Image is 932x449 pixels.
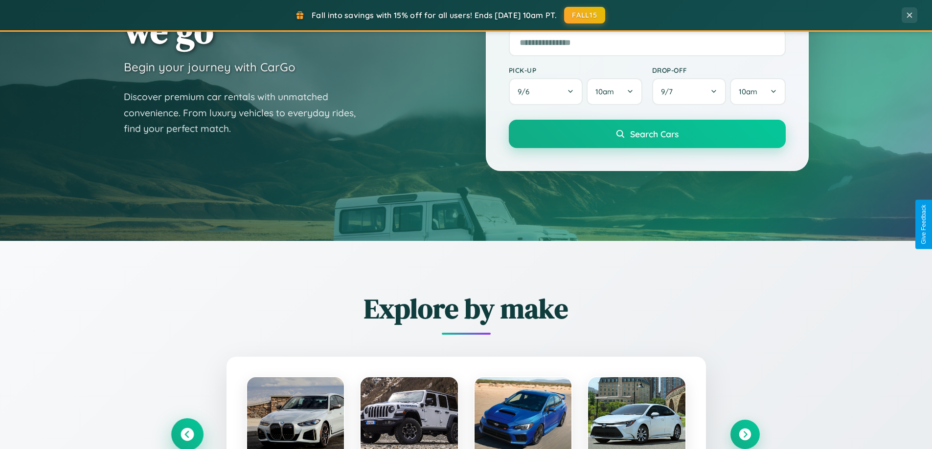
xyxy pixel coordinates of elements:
span: 10am [739,87,757,96]
p: Discover premium car rentals with unmatched convenience. From luxury vehicles to everyday rides, ... [124,89,368,137]
label: Pick-up [509,66,642,74]
div: Give Feedback [920,205,927,244]
button: 9/6 [509,78,583,105]
h2: Explore by make [173,290,760,327]
button: 10am [587,78,642,105]
span: Search Cars [630,128,679,139]
button: 9/7 [652,78,727,105]
span: Fall into savings with 15% off for all users! Ends [DATE] 10am PT. [312,10,557,20]
button: Search Cars [509,120,786,148]
h3: Begin your journey with CarGo [124,60,296,74]
button: 10am [730,78,785,105]
span: 9 / 7 [661,87,678,96]
button: FALL15 [564,7,605,23]
span: 10am [595,87,614,96]
label: Drop-off [652,66,786,74]
span: 9 / 6 [518,87,534,96]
